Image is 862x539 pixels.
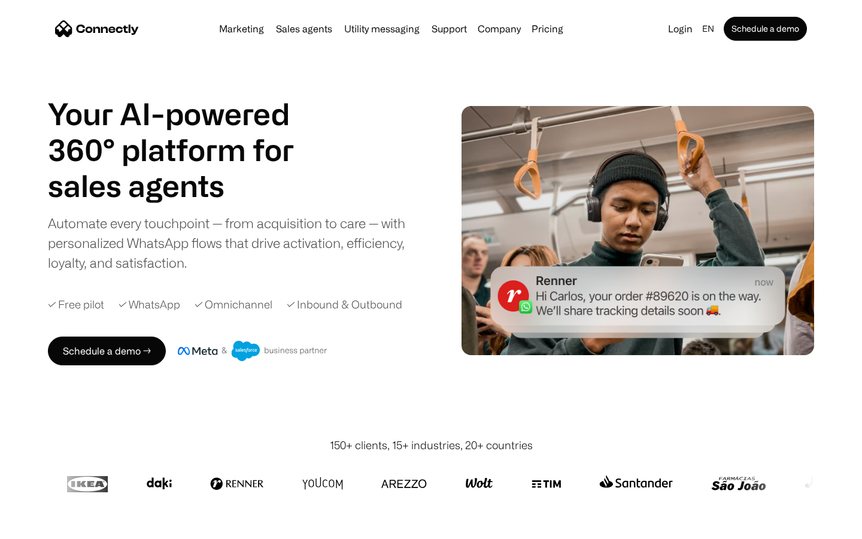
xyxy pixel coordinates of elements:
[527,24,568,34] a: Pricing
[48,296,104,313] div: ✓ Free pilot
[330,437,533,453] div: 150+ clients, 15+ industries, 20+ countries
[195,296,272,313] div: ✓ Omnichannel
[663,20,697,37] a: Login
[478,20,521,37] div: Company
[214,24,269,34] a: Marketing
[119,296,180,313] div: ✓ WhatsApp
[339,24,424,34] a: Utility messaging
[48,213,425,272] div: Automate every touchpoint — from acquisition to care — with personalized WhatsApp flows that driv...
[271,24,337,34] a: Sales agents
[427,24,472,34] a: Support
[48,337,166,365] a: Schedule a demo →
[287,296,402,313] div: ✓ Inbound & Outbound
[48,96,323,168] h1: Your AI-powered 360° platform for
[702,20,714,37] div: en
[178,341,327,361] img: Meta and Salesforce business partner badge.
[24,518,72,535] ul: Language list
[12,517,72,535] aside: Language selected: English
[724,17,807,41] a: Schedule a demo
[48,168,323,204] h1: sales agents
